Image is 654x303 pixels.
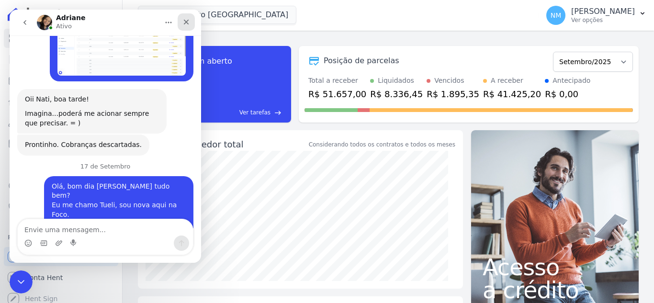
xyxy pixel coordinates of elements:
[45,230,53,237] button: Upload do anexo
[539,2,654,29] button: NM [PERSON_NAME] Ver opções
[4,29,118,48] a: Visão Geral
[483,256,627,279] span: Acesso
[4,197,118,216] a: Negativação
[571,7,635,16] p: [PERSON_NAME]
[239,108,271,117] span: Ver tarefas
[15,230,23,237] button: Selecionador de Emoji
[8,232,114,243] div: Plataformas
[427,88,479,101] div: R$ 1.895,35
[309,140,455,149] div: Considerando todos os contratos e todos os meses
[571,16,635,24] p: Ver opções
[4,92,118,111] a: Lotes
[61,230,68,237] button: Start recording
[370,88,423,101] div: R$ 8.336,45
[46,12,62,22] p: Ativo
[15,100,149,118] div: Imagina...poderá me acionar sempre que precisar. = )
[8,154,184,167] div: 17 de Setembro
[150,4,168,22] button: Início
[138,6,296,24] button: Loteamento [GEOGRAPHIC_DATA]
[551,12,562,19] span: NM
[25,273,63,282] span: Conta Hent
[15,85,149,95] div: Oii Nati, boa tarde!
[15,131,132,140] div: Prontinho. Cobranças descartadas.
[10,270,33,293] iframe: Intercom live chat
[4,155,118,174] a: Transferências
[545,88,590,101] div: R$ 0,00
[8,210,183,226] textarea: Envie uma mensagem...
[8,125,184,154] div: Adriane diz…
[434,76,464,86] div: Vencidos
[30,230,38,237] button: Selecionador de GIF
[308,76,366,86] div: Total a receber
[491,76,523,86] div: A receber
[4,134,118,153] a: Minha Carteira
[10,10,201,263] iframe: Intercom live chat
[378,76,414,86] div: Liquidados
[274,109,282,116] span: east
[4,247,118,266] a: Recebíveis
[195,108,282,117] a: Ver tarefas east
[324,55,399,67] div: Posição de parcelas
[483,88,541,101] div: R$ 41.425,20
[34,167,184,272] div: Olá, bom dia [PERSON_NAME] tudo bem?Eu me chamo Tueli, sou nova aqui na Foco.A [PERSON_NAME] não ...
[4,71,118,90] a: Parcelas
[159,138,307,151] div: Saldo devedor total
[553,76,590,86] div: Antecipado
[308,88,366,101] div: R$ 51.657,00
[4,268,118,287] a: Conta Hent
[4,113,118,132] a: Clientes
[42,172,176,266] div: Olá, bom dia [PERSON_NAME] tudo bem? Eu me chamo Tueli, sou nova aqui na Foco. A [PERSON_NAME] nã...
[4,50,118,69] a: Contratos
[8,167,184,280] div: Natiely diz…
[8,79,157,124] div: Oii Nati, boa tarde!Imagina...poderá me acionar sempre que precisar. = )
[483,279,627,302] span: a crédito
[8,125,140,146] div: Prontinho. Cobranças descartadas.
[164,226,180,241] button: Enviar uma mensagem
[168,4,185,21] div: Fechar
[8,79,184,125] div: Adriane diz…
[4,176,118,195] a: Crédito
